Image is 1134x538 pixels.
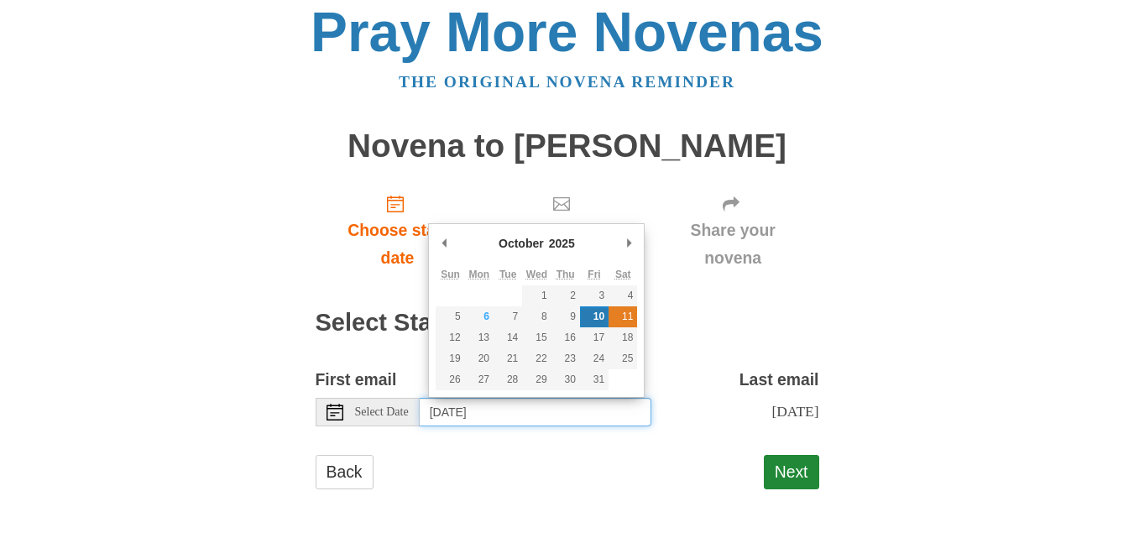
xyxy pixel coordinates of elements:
abbr: Wednesday [526,269,547,280]
button: 23 [551,348,580,369]
button: 6 [465,306,494,327]
button: 17 [580,327,609,348]
button: 29 [522,369,551,390]
button: 19 [436,348,464,369]
a: Pray More Novenas [311,1,823,63]
button: 2 [551,285,580,306]
button: 9 [551,306,580,327]
span: Invite your friends [496,217,630,272]
span: Share your novena [664,217,802,272]
label: Last email [739,366,819,394]
button: 27 [465,369,494,390]
button: 1 [522,285,551,306]
input: Use the arrow keys to pick a date [420,398,651,426]
button: 25 [609,348,637,369]
button: 10 [580,306,609,327]
button: 16 [551,327,580,348]
a: Share your novena [647,180,819,280]
h1: Novena to [PERSON_NAME] [316,128,819,165]
a: Invite your friends [479,180,646,280]
button: 13 [465,327,494,348]
h2: Select Start Date [316,310,819,337]
button: 14 [494,327,522,348]
button: 20 [465,348,494,369]
label: First email [316,366,397,394]
button: 18 [609,327,637,348]
button: 26 [436,369,464,390]
button: 30 [551,369,580,390]
button: 15 [522,327,551,348]
a: The original novena reminder [399,73,735,91]
div: October [496,231,546,256]
button: 28 [494,369,522,390]
a: Back [316,455,374,489]
button: 8 [522,306,551,327]
button: Next Month [620,231,637,256]
a: Choose start date [316,180,480,280]
button: 21 [494,348,522,369]
abbr: Tuesday [499,269,516,280]
button: 31 [580,369,609,390]
span: Select Date [355,406,409,418]
abbr: Saturday [615,269,631,280]
div: 2025 [546,231,577,256]
span: [DATE] [771,403,818,420]
button: 22 [522,348,551,369]
button: 11 [609,306,637,327]
button: 12 [436,327,464,348]
button: 7 [494,306,522,327]
abbr: Sunday [441,269,460,280]
button: 3 [580,285,609,306]
button: 4 [609,285,637,306]
span: Choose start date [332,217,463,272]
button: 24 [580,348,609,369]
button: Next [764,455,819,489]
button: Previous Month [436,231,452,256]
abbr: Friday [588,269,600,280]
button: 5 [436,306,464,327]
abbr: Thursday [557,269,575,280]
abbr: Monday [469,269,490,280]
